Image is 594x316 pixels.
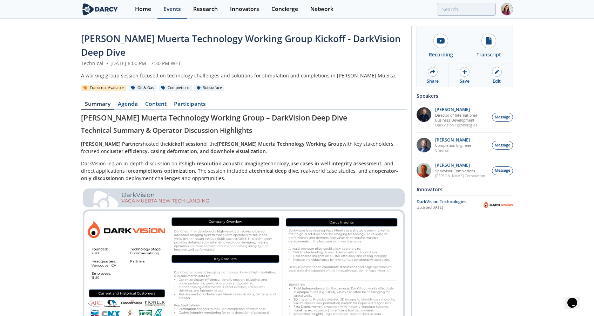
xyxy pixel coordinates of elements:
[435,173,485,178] p: [PERSON_NAME] Corporation
[193,6,218,12] div: Research
[217,140,343,147] strong: [PERSON_NAME] Muerta Technology Working Group
[81,101,114,110] a: Summary
[437,3,496,16] input: Advanced Search
[429,51,453,58] div: Recording
[492,113,513,122] button: Message
[495,143,510,148] span: Message
[435,163,485,168] p: [PERSON_NAME]
[460,78,470,84] div: Save
[168,140,203,147] strong: kickoff session
[435,138,471,143] p: [PERSON_NAME]
[184,160,263,167] strong: high-resolution acoustic imaging
[465,26,513,63] a: Transcript
[252,167,298,174] strong: technical deep dive
[435,123,488,128] p: DarkVision Technologies
[501,3,513,15] img: Profile
[435,113,488,123] p: Director of International Business Development
[81,85,126,91] div: Transcript Available
[492,141,513,150] button: Message
[310,6,333,12] div: Network
[129,85,156,91] div: Oil & Gas
[81,160,406,182] p: DarkVision led an in-depth discussion on its technology, , and direct applications for . The sess...
[417,163,431,178] img: 890bc16b-6d31-458d-812f-a9cac37d5cee
[114,101,141,110] a: Agenda
[417,26,465,63] a: Recording
[163,6,181,12] div: Events
[435,169,485,173] p: Sr Advisor Completions
[105,60,109,67] span: •
[230,6,259,12] div: Innovators
[417,199,484,205] div: DarkVision Technologies
[271,6,298,12] div: Concierge
[484,201,513,208] img: DarkVision Technologies
[290,160,382,167] strong: use cases in well integrity assessment
[133,167,195,174] strong: completions optimization
[81,113,347,123] strong: [PERSON_NAME] Muerta Technology Working Group – DarkVision Deep Dive
[159,85,192,91] div: Completions
[81,140,143,147] strong: [PERSON_NAME] Partners
[565,288,587,309] iframe: chat widget
[81,125,252,135] strong: Technical Summary & Operator Discussion Highlights
[81,72,406,79] div: A working group session focused on technology challenges and solutions for stimulation and comple...
[435,143,471,148] p: Completion Engineer
[107,148,266,154] strong: cluster efficiency, casing deformation, and downhole visualization
[435,148,471,153] p: Chevron
[81,3,119,15] img: logo-wide.svg
[427,78,439,84] div: Share
[435,107,488,112] p: [PERSON_NAME]
[417,183,513,195] div: Innovators
[81,140,406,155] p: hosted the of the with key stakeholders, focused on .
[135,6,151,12] div: Home
[492,166,513,175] button: Message
[493,78,501,84] div: Edit
[495,168,510,173] span: Message
[495,115,510,120] span: Message
[481,63,513,87] a: Edit
[170,101,209,110] a: Participants
[194,85,224,91] div: Subsurface
[417,138,431,152] img: 82b65dca-2181-447a-92ae-13454f807f40
[417,205,484,211] div: Updated [DATE]
[417,90,513,102] div: Speakers
[81,32,401,59] span: [PERSON_NAME] Muerta Technology Working Group Kickoff - DarkVision Deep Dive
[417,198,513,211] a: DarkVision Technologies Updated[DATE] DarkVision Technologies
[141,101,170,110] a: Content
[417,107,431,122] img: 85e877a3-ccc8-442c-b6f1-607594ba5229
[81,60,406,67] div: Technical [DATE] 6:00 PM - 7:30 PM WET
[477,51,501,58] div: Transcript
